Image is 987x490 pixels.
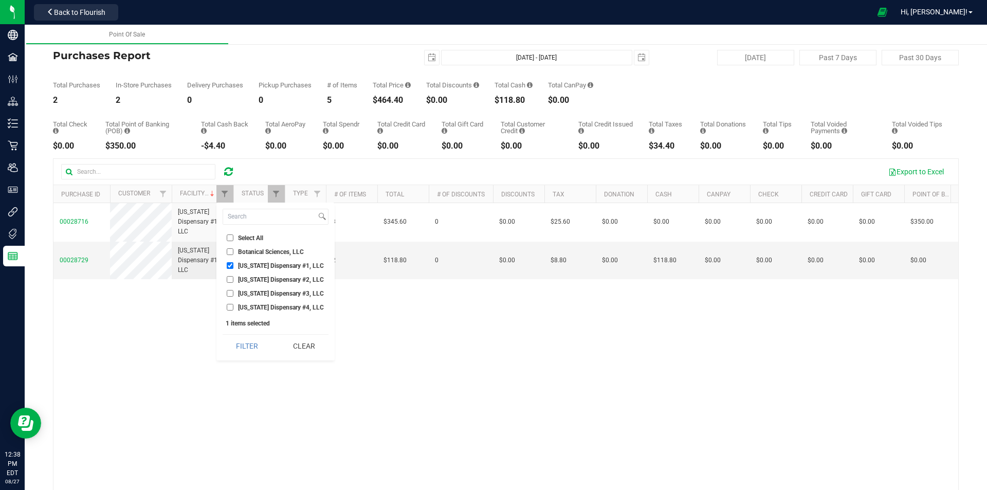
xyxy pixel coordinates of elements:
[5,478,20,485] p: 08/27
[373,96,411,104] div: $464.40
[871,2,894,22] span: Open Ecommerce Menu
[327,96,357,104] div: 5
[499,256,515,265] span: $0.00
[548,96,593,104] div: $0.00
[892,142,943,150] div: $0.00
[799,50,876,65] button: Past 7 Days
[201,121,250,134] div: Total Cash Back
[116,96,172,104] div: 2
[442,121,485,134] div: Total Gift Card
[435,217,438,227] span: 0
[501,191,535,198] a: Discounts
[8,140,18,151] inline-svg: Retail
[293,190,308,197] a: Type
[634,50,649,65] span: select
[859,217,875,227] span: $0.00
[910,217,934,227] span: $350.00
[187,82,243,88] div: Delivery Purchases
[109,31,145,38] span: Point Of Sale
[227,248,233,255] input: Botanical Sciences, LLC
[553,191,564,198] a: Tax
[425,50,439,65] span: select
[437,191,485,198] a: # of Discounts
[901,8,967,16] span: Hi, [PERSON_NAME]!
[707,191,730,198] a: CanPay
[499,217,515,227] span: $0.00
[892,121,943,134] div: Total Voided Tips
[61,164,215,179] input: Search...
[588,82,593,88] i: Sum of the successful, non-voided CanPay payment transactions for all purchases in the date range.
[178,207,227,237] span: [US_STATE] Dispensary #1, LLC
[811,142,876,150] div: $0.00
[758,191,779,198] a: Check
[201,142,250,150] div: -$4.40
[705,256,721,265] span: $0.00
[323,121,362,134] div: Total Spendr
[882,163,951,180] button: Export to Excel
[238,277,324,283] span: [US_STATE] Dispensary #2, LLC
[223,335,272,357] button: Filter
[700,121,747,134] div: Total Donations
[53,128,59,134] i: Sum of the successful, non-voided check payment transactions for all purchases in the date range.
[60,218,88,225] span: 00028716
[8,52,18,62] inline-svg: Facilities
[60,257,88,264] span: 00028729
[8,162,18,173] inline-svg: Users
[8,74,18,84] inline-svg: Configuration
[226,320,325,327] div: 1 items selected
[238,291,324,297] span: [US_STATE] Dispensary #3, LLC
[501,121,563,134] div: Total Customer Credit
[227,262,233,269] input: [US_STATE] Dispensary #1, LLC
[383,256,407,265] span: $118.80
[8,185,18,195] inline-svg: User Roles
[53,50,355,61] h4: Purchases Report
[808,256,824,265] span: $0.00
[279,335,328,357] button: Clear
[124,128,130,134] i: Sum of the successful, non-voided point-of-banking payment transactions, both via payment termina...
[155,185,172,203] a: Filter
[10,408,41,439] iframe: Resource center
[519,128,525,134] i: Sum of the successful, non-voided payments using account credit for all purchases in the date range.
[53,142,90,150] div: $0.00
[5,450,20,478] p: 12:38 PM EDT
[426,82,479,88] div: Total Discounts
[323,142,362,150] div: $0.00
[810,191,848,198] a: Credit Card
[373,82,411,88] div: Total Price
[53,121,90,134] div: Total Check
[8,30,18,40] inline-svg: Company
[551,217,570,227] span: $25.60
[495,82,533,88] div: Total Cash
[756,217,772,227] span: $0.00
[435,256,438,265] span: 0
[649,142,685,150] div: $34.40
[763,142,795,150] div: $0.00
[8,229,18,239] inline-svg: Tags
[578,142,633,150] div: $0.00
[405,82,411,88] i: Sum of the total prices of all purchases in the date range.
[265,142,307,150] div: $0.00
[242,190,264,197] a: Status
[700,128,706,134] i: Sum of all round-up-to-next-dollar total price adjustments for all purchases in the date range.
[717,50,794,65] button: [DATE]
[882,50,959,65] button: Past 30 Days
[238,235,263,241] span: Select All
[763,128,769,134] i: Sum of all tips added to successful, non-voided payments for all purchases in the date range.
[495,96,533,104] div: $118.80
[227,290,233,297] input: [US_STATE] Dispensary #3, LLC
[8,251,18,261] inline-svg: Reports
[861,191,891,198] a: Gift Card
[808,217,824,227] span: $0.00
[386,191,404,198] a: Total
[700,142,747,150] div: $0.00
[578,121,633,134] div: Total Credit Issued
[442,142,485,150] div: $0.00
[259,96,312,104] div: 0
[705,217,721,227] span: $0.00
[756,256,772,265] span: $0.00
[551,256,566,265] span: $8.80
[53,96,100,104] div: 2
[227,234,233,241] input: Select All
[655,191,672,198] a: Cash
[323,128,328,134] i: Sum of the successful, non-voided Spendr payment transactions for all purchases in the date range.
